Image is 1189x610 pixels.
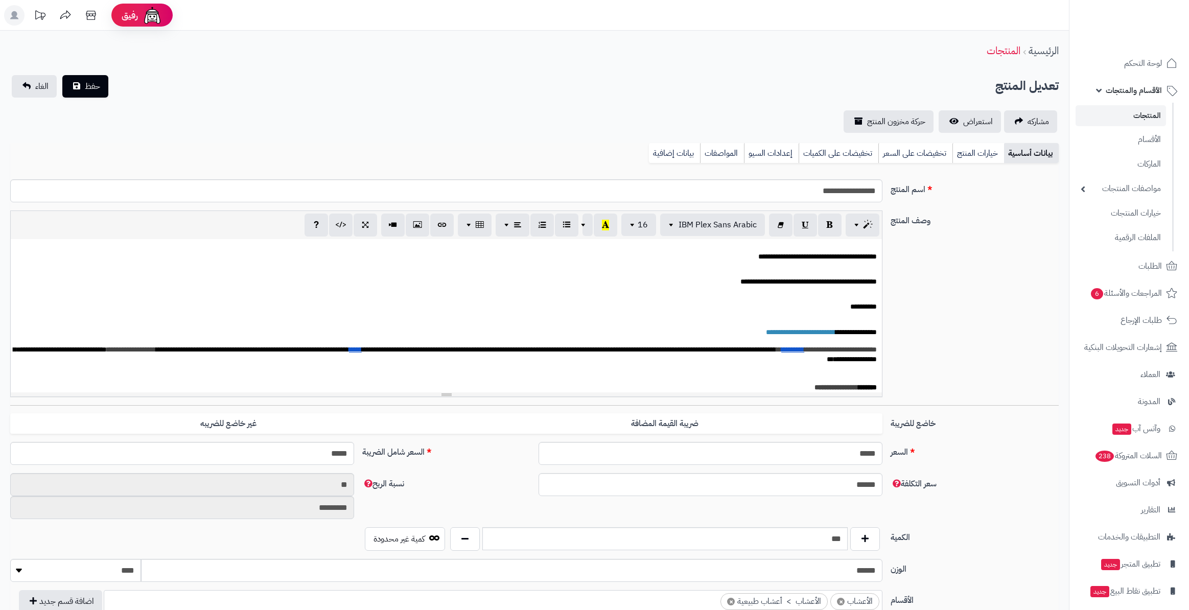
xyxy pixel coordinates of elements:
span: حفظ [85,80,100,92]
a: المنتجات [1076,105,1166,126]
span: التطبيقات والخدمات [1098,530,1160,544]
a: طلبات الإرجاع [1076,308,1183,333]
a: التطبيقات والخدمات [1076,525,1183,549]
a: الرئيسية [1029,43,1059,58]
span: استعراض [963,115,993,128]
span: لوحة التحكم [1124,56,1162,71]
span: مشاركه [1028,115,1049,128]
h2: تعديل المنتج [995,76,1059,97]
span: طلبات الإرجاع [1121,313,1162,327]
a: تطبيق المتجرجديد [1076,552,1183,576]
a: الأقسام [1076,129,1166,151]
a: خيارات المنتجات [1076,202,1166,224]
a: المدونة [1076,389,1183,414]
span: 6 [1091,288,1104,299]
span: تطبيق نقاط البيع [1089,584,1160,598]
img: ai-face.png [142,5,162,26]
a: الملفات الرقمية [1076,227,1166,249]
a: خيارات المنتج [952,143,1004,163]
label: السعر شامل الضريبة [358,442,534,458]
span: نسبة الربح [362,478,404,490]
span: العملاء [1140,367,1160,382]
a: أدوات التسويق [1076,471,1183,495]
button: حفظ [62,75,108,98]
span: الأقسام والمنتجات [1106,83,1162,98]
span: السلات المتروكة [1094,449,1162,463]
label: الكمية [887,527,1063,544]
a: حركة مخزون المنتج [844,110,934,133]
a: التقارير [1076,498,1183,522]
label: وصف المنتج [887,210,1063,227]
span: 16 [638,219,648,231]
li: الأعشاب [830,593,879,610]
a: الغاء [12,75,57,98]
a: بيانات إضافية [649,143,700,163]
a: لوحة التحكم [1076,51,1183,76]
a: تحديثات المنصة [27,5,53,28]
a: تطبيق نقاط البيعجديد [1076,579,1183,603]
button: 16 [621,214,656,236]
label: غير خاضع للضريبه [10,413,447,434]
a: المواصفات [700,143,744,163]
a: مشاركه [1004,110,1057,133]
a: استعراض [939,110,1001,133]
a: تخفيضات على الكميات [799,143,878,163]
span: جديد [1101,559,1120,570]
a: المنتجات [987,43,1020,58]
a: تخفيضات على السعر [878,143,952,163]
span: سعر التكلفة [891,478,937,490]
span: تطبيق المتجر [1100,557,1160,571]
span: المدونة [1138,394,1160,409]
span: جديد [1112,424,1131,435]
span: وآتس آب [1111,421,1160,436]
span: جديد [1090,586,1109,597]
a: السلات المتروكة238 [1076,443,1183,468]
a: وآتس آبجديد [1076,416,1183,441]
a: الطلبات [1076,254,1183,278]
label: خاضع للضريبة [887,413,1063,430]
label: السعر [887,442,1063,458]
label: اسم المنتج [887,179,1063,196]
a: إعدادات السيو [744,143,799,163]
span: الطلبات [1138,259,1162,273]
span: × [837,598,845,605]
span: المراجعات والأسئلة [1090,286,1162,300]
span: إشعارات التحويلات البنكية [1084,340,1162,355]
label: الأقسام [887,590,1063,606]
a: إشعارات التحويلات البنكية [1076,335,1183,360]
span: × [727,598,735,605]
a: العملاء [1076,362,1183,387]
span: رفيق [122,9,138,21]
label: ضريبة القيمة المضافة [447,413,883,434]
a: مواصفات المنتجات [1076,178,1166,200]
li: الأعشاب > أعشاب طبيعية [720,593,828,610]
span: IBM Plex Sans Arabic [679,219,757,231]
span: حركة مخزون المنتج [867,115,925,128]
span: أدوات التسويق [1116,476,1160,490]
button: IBM Plex Sans Arabic [660,214,765,236]
span: التقارير [1141,503,1160,517]
a: بيانات أساسية [1004,143,1059,163]
label: الوزن [887,559,1063,575]
a: الماركات [1076,153,1166,175]
img: logo-2.png [1120,8,1179,29]
a: المراجعات والأسئلة6 [1076,281,1183,306]
span: الغاء [35,80,49,92]
span: 238 [1095,450,1114,462]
